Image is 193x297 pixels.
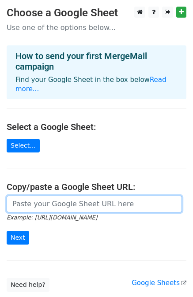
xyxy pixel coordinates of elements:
input: Paste your Google Sheet URL here [7,196,182,212]
h3: Choose a Google Sheet [7,7,186,19]
h4: Copy/paste a Google Sheet URL: [7,182,186,192]
h4: How to send your first MergeMail campaign [15,51,178,72]
small: Example: [URL][DOMAIN_NAME] [7,214,97,221]
h4: Select a Google Sheet: [7,122,186,132]
p: Find your Google Sheet in the box below [15,75,178,94]
iframe: Chat Widget [149,255,193,297]
a: Select... [7,139,40,152]
input: Next [7,231,29,245]
a: Need help? [7,278,49,292]
p: Use one of the options below... [7,23,186,32]
a: Read more... [15,76,167,93]
a: Google Sheets [132,279,186,287]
